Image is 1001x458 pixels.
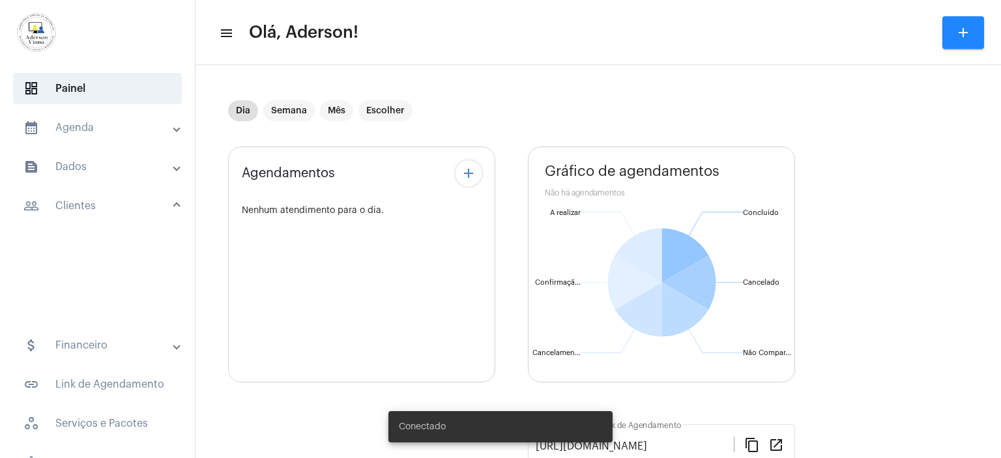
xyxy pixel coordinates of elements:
mat-panel-title: Dados [23,159,174,175]
span: Serviços e Pacotes [13,408,182,439]
mat-icon: add [955,25,971,40]
span: Painel [13,73,182,104]
mat-icon: sidenav icon [23,337,39,353]
mat-icon: sidenav icon [23,377,39,392]
text: Cancelado [743,279,779,286]
mat-chip: Dia [228,100,258,121]
span: Agendamentos [242,166,335,180]
mat-expansion-panel-header: sidenav iconFinanceiro [8,330,195,361]
text: Não Compar... [743,349,791,356]
input: Link [536,440,734,452]
mat-panel-title: Financeiro [23,337,174,353]
mat-icon: sidenav icon [219,25,232,41]
mat-icon: add [461,165,476,181]
div: sidenav iconClientes [8,222,195,322]
mat-expansion-panel-header: sidenav iconClientes [8,190,195,222]
mat-expansion-panel-header: sidenav iconDados [8,151,195,182]
text: Confirmaçã... [535,279,581,287]
mat-icon: sidenav icon [23,159,39,175]
mat-expansion-panel-header: sidenav iconAgenda [8,112,195,143]
img: d7e3195d-0907-1efa-a796-b593d293ae59.png [10,7,63,59]
mat-chip: Mês [320,100,353,121]
span: sidenav icon [23,416,39,431]
text: A realizar [550,209,581,216]
span: Olá, Aderson! [249,22,358,43]
span: Link de Agendamento [13,369,182,400]
mat-icon: sidenav icon [23,120,39,136]
mat-panel-title: Agenda [23,120,174,136]
mat-chip: Escolher [358,100,413,121]
span: Gráfico de agendamentos [545,164,719,179]
div: Nenhum atendimento para o dia. [242,206,482,216]
text: Cancelamen... [532,349,581,356]
mat-chip: Semana [263,100,315,121]
span: Conectado [399,420,446,433]
mat-icon: open_in_new [768,437,784,452]
text: Concluído [743,209,779,216]
span: sidenav icon [23,81,39,96]
mat-panel-title: Clientes [23,198,174,214]
mat-icon: content_copy [744,437,760,452]
mat-icon: sidenav icon [23,198,39,214]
